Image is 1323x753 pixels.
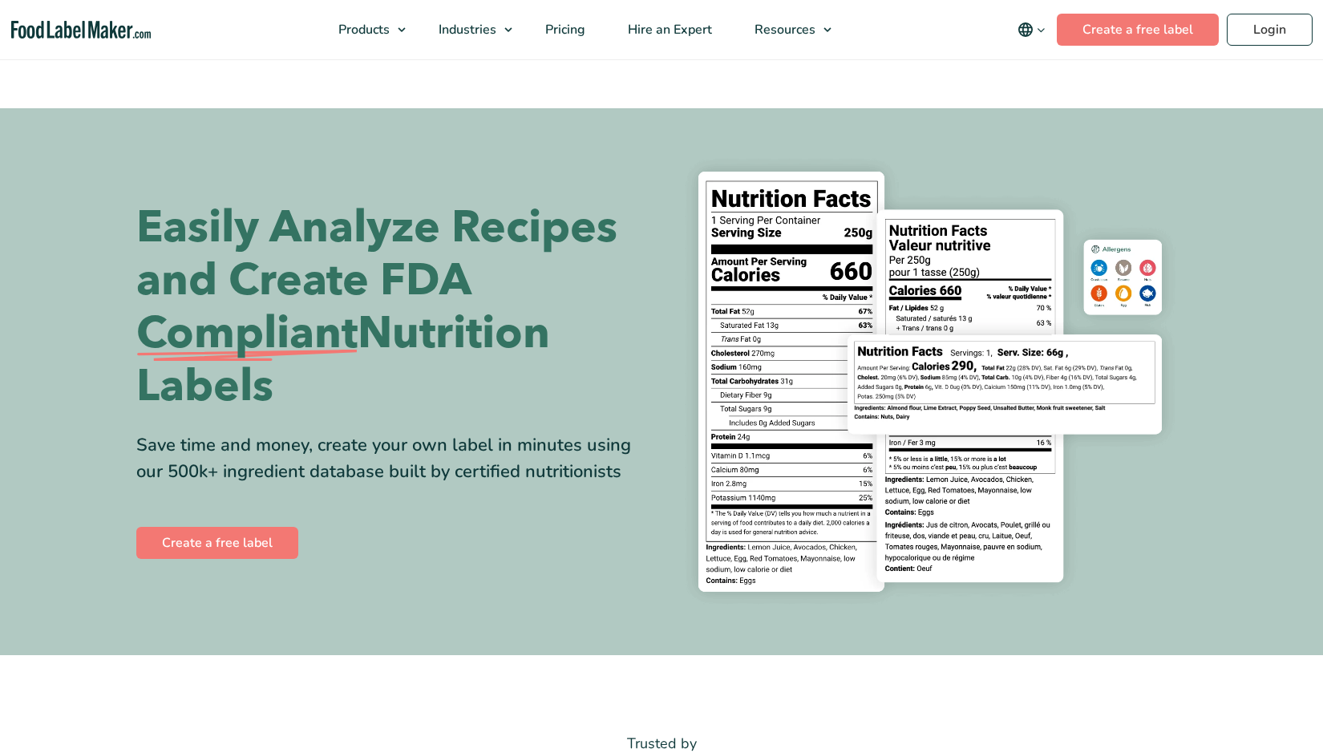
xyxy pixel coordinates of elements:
span: Pricing [540,21,587,38]
a: Create a free label [136,527,298,559]
span: Compliant [136,307,358,360]
a: Login [1227,14,1313,46]
span: Resources [750,21,817,38]
h1: Easily Analyze Recipes and Create FDA Nutrition Labels [136,201,649,413]
div: Save time and money, create your own label in minutes using our 500k+ ingredient database built b... [136,432,649,485]
span: Products [334,21,391,38]
span: Industries [434,21,498,38]
a: Create a free label [1057,14,1219,46]
span: Hire an Expert [623,21,714,38]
